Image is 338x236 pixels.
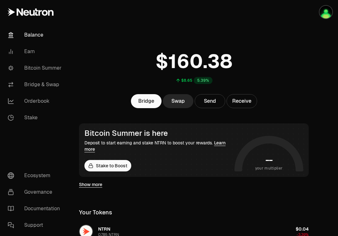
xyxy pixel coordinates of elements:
[3,27,69,43] a: Balance
[3,43,69,60] a: Earn
[163,94,193,108] a: Swap
[181,78,192,83] div: $8.65
[3,217,69,233] a: Support
[84,160,131,171] a: Stake to Boost
[3,184,69,200] a: Governance
[194,77,212,84] div: 5.39%
[255,165,283,171] span: your multiplier
[79,181,102,188] a: Show more
[84,129,232,138] div: Bitcoin Summer is here
[3,93,69,109] a: Orderbook
[3,109,69,126] a: Stake
[227,94,257,108] button: Receive
[3,60,69,76] a: Bitcoin Summer
[131,94,162,108] a: Bridge
[84,140,232,152] div: Deposit to start earning and stake NTRN to boost your rewards.
[195,94,225,108] button: Send
[98,226,110,232] span: NTRN
[265,155,273,165] h1: --
[296,226,309,232] span: $0.04
[3,76,69,93] a: Bridge & Swap
[79,208,112,217] div: Your Tokens
[3,200,69,217] a: Documentation
[3,167,69,184] a: Ecosystem
[320,6,332,18] img: Atom Staking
